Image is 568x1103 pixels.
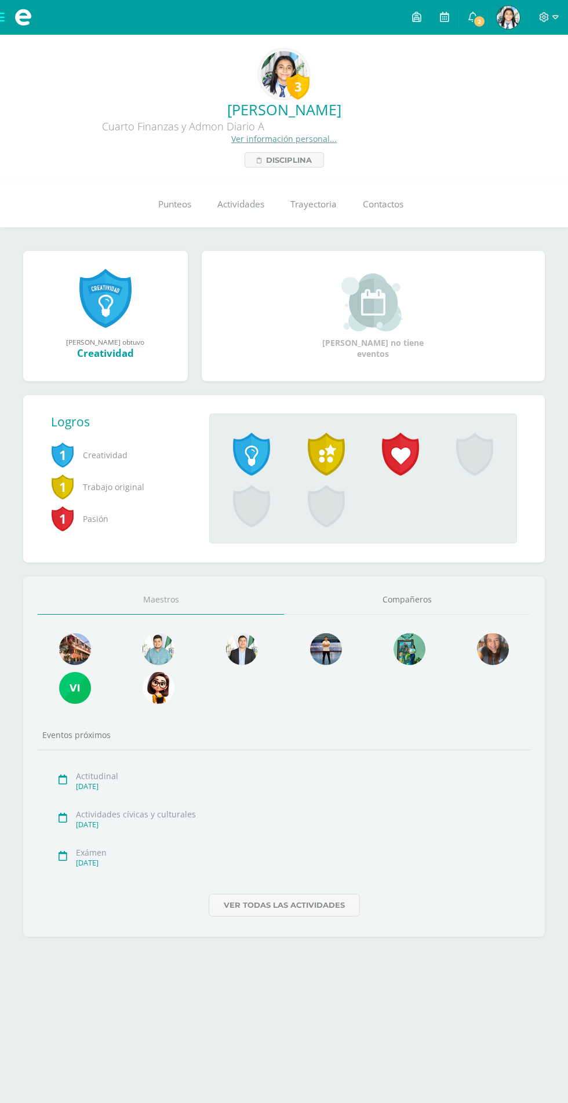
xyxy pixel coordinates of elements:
[51,414,200,430] div: Logros
[9,100,559,119] a: [PERSON_NAME]
[277,181,349,228] a: Trayectoria
[315,273,431,359] div: [PERSON_NAME] no tiene eventos
[310,633,342,665] img: 62c276f9e5707e975a312ba56e3c64d5.png
[38,729,530,740] div: Eventos próximos
[290,198,337,210] span: Trayectoria
[245,152,324,167] a: Disciplina
[266,153,312,167] span: Disciplina
[209,894,360,916] a: Ver todas las actividades
[51,441,74,468] span: 1
[143,672,174,704] img: d582243b974c2045ac8dbc0446ec51e5.png
[145,181,204,228] a: Punteos
[76,858,518,868] div: [DATE]
[217,198,264,210] span: Actividades
[284,585,530,615] a: Compañeros
[158,198,191,210] span: Punteos
[76,820,518,830] div: [DATE]
[363,198,403,210] span: Contactos
[76,770,518,781] div: Actitudinal
[51,503,191,535] span: Pasión
[477,633,509,665] img: d53a6cbdd07aaf83c60ff9fb8bbf0950.png
[473,15,486,28] span: 2
[51,505,74,532] span: 1
[286,73,310,100] div: 3
[51,473,74,500] span: 1
[261,51,307,97] img: 3ffae7b37a7a1a15b526423be8a7ab00.png
[9,119,357,133] div: Cuarto Finanzas y Admon Diario A
[143,633,174,665] img: 0f63e8005e7200f083a8d258add6f512.png
[35,337,176,346] div: [PERSON_NAME] obtuvo
[76,809,518,820] div: Actividades cívicas y culturales
[497,6,520,29] img: c8b2554278c2aa8190328a3408ea909e.png
[59,633,91,665] img: e29994105dc3c498302d04bab28faecd.png
[231,133,337,144] a: Ver información personal...
[226,633,258,665] img: 2a5195d5bcc98d37e95be5160e929d36.png
[204,181,277,228] a: Actividades
[394,633,425,665] img: f42db2dd1cd36b3b6e69d82baa85bd48.png
[349,181,416,228] a: Contactos
[59,672,91,704] img: 86ad762a06db99f3d783afd7c36c2468.png
[35,346,176,360] div: Creatividad
[76,847,518,858] div: Exámen
[38,585,284,615] a: Maestros
[51,439,191,471] span: Creatividad
[51,471,191,503] span: Trabajo original
[76,781,518,791] div: [DATE]
[341,273,405,331] img: event_small.png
